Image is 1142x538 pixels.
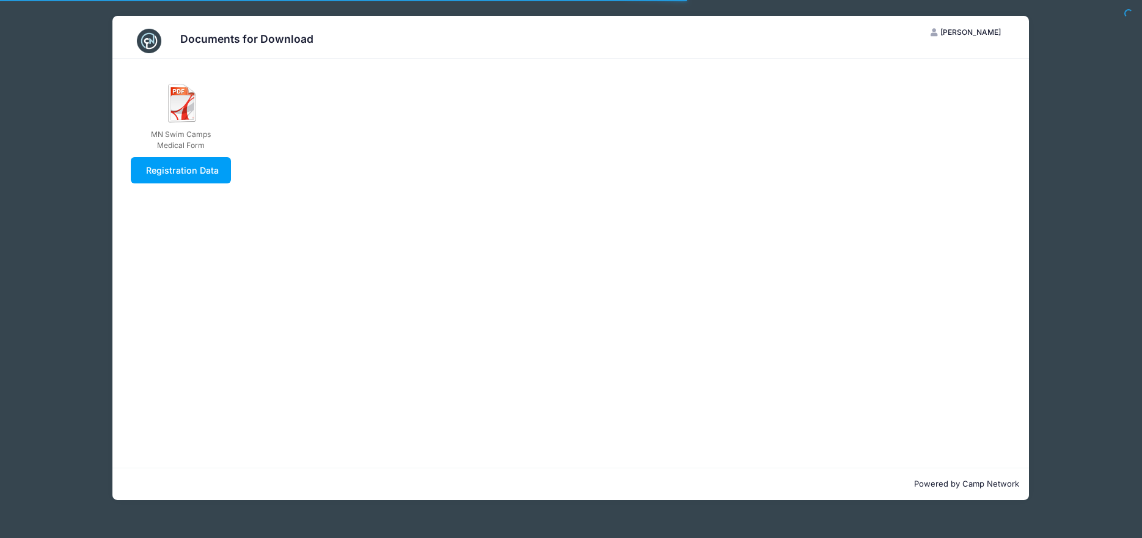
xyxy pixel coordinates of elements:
div: MN Swim Camps Medical Form [140,129,222,151]
img: ico_pdf.png [163,84,202,123]
h3: Documents for Download [180,32,313,45]
span: [PERSON_NAME] [940,28,1001,37]
p: Powered by Camp Network [123,478,1020,490]
a: Registration Data [131,157,232,183]
img: CampNetwork [137,29,161,53]
button: [PERSON_NAME] [920,22,1011,43]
